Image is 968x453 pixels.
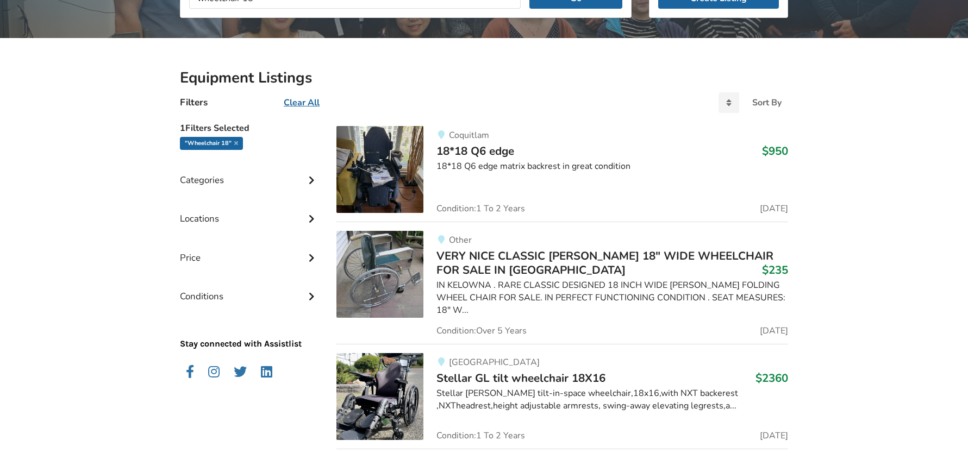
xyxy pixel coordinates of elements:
[180,117,319,137] h5: 1 Filters Selected
[336,222,788,344] a: mobility-very nice classic colson 18" wide wheelchair for sale in kelownaOtherVERY NICE CLASSIC [...
[755,371,788,385] h3: $2360
[436,248,773,278] span: VERY NICE CLASSIC [PERSON_NAME] 18" WIDE WHEELCHAIR FOR SALE IN [GEOGRAPHIC_DATA]
[436,160,788,173] div: 18*18 Q6 edge matrix backrest in great condition
[336,126,423,213] img: mobility-18*18 q6 edge
[436,431,525,440] span: Condition: 1 To 2 Years
[436,279,788,317] div: IN KELOWNA . RARE CLASSIC DESIGNED 18 INCH WIDE [PERSON_NAME] FOLDING WHEEL CHAIR FOR SALE. IN PE...
[336,126,788,222] a: mobility-18*18 q6 edgeCoquitlam18*18 Q6 edge$95018*18 Q6 edge matrix backrest in great conditionC...
[760,326,788,335] span: [DATE]
[752,98,782,107] div: Sort By
[436,204,525,213] span: Condition: 1 To 2 Years
[180,68,788,87] h2: Equipment Listings
[449,129,489,141] span: Coquitlam
[760,431,788,440] span: [DATE]
[284,97,320,109] u: Clear All
[449,356,540,368] span: [GEOGRAPHIC_DATA]
[336,344,788,449] a: mobility-stellar gl tilt wheelchair 18x16[GEOGRAPHIC_DATA]Stellar GL tilt wheelchair 18X16$2360St...
[336,353,423,440] img: mobility-stellar gl tilt wheelchair 18x16
[180,96,208,109] h4: Filters
[180,191,319,230] div: Locations
[449,234,472,246] span: Other
[180,153,319,191] div: Categories
[180,137,243,150] div: "wheelchair 18"
[436,326,527,335] span: Condition: Over 5 Years
[762,263,788,277] h3: $235
[436,370,605,386] span: Stellar GL tilt wheelchair 18X16
[180,230,319,269] div: Price
[762,144,788,158] h3: $950
[760,204,788,213] span: [DATE]
[180,307,319,350] p: Stay connected with Assistlist
[436,387,788,412] div: Stellar [PERSON_NAME] tilt-in-space wheelchair,18x16,with NXT backerest ,NXTheadrest,height adjus...
[180,269,319,307] div: Conditions
[436,143,514,159] span: 18*18 Q6 edge
[336,231,423,318] img: mobility-very nice classic colson 18" wide wheelchair for sale in kelowna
